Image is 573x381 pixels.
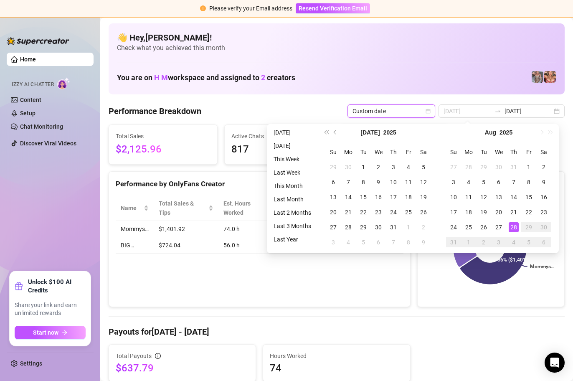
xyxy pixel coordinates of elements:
td: 2025-08-20 [491,205,506,220]
div: 15 [358,192,368,202]
span: exclamation-circle [200,5,206,11]
div: 17 [449,207,459,217]
div: 7 [343,177,353,187]
div: 21 [509,207,519,217]
li: [DATE] [270,127,314,137]
h1: You are on workspace and assigned to creators [117,73,295,82]
div: 2 [479,237,489,247]
div: 20 [494,207,504,217]
h4: 👋 Hey, [PERSON_NAME] ! [117,32,556,43]
li: This Month [270,181,314,191]
td: 2025-08-26 [476,220,491,235]
td: 2025-06-30 [341,160,356,175]
td: 2025-07-01 [356,160,371,175]
th: Th [506,145,521,160]
div: 20 [328,207,338,217]
div: 28 [343,222,353,232]
th: We [491,145,506,160]
td: 2025-07-10 [386,175,401,190]
div: 12 [479,192,489,202]
div: 7 [509,177,519,187]
div: 15 [524,192,534,202]
td: 2025-08-07 [386,235,401,250]
td: 2025-08-09 [416,235,431,250]
td: 2025-08-22 [521,205,536,220]
td: 2025-07-31 [386,220,401,235]
div: Open Intercom Messenger [545,353,565,373]
div: 13 [328,192,338,202]
h4: Performance Breakdown [109,105,201,117]
span: Share your link and earn unlimited rewards [15,301,86,317]
td: 2025-08-04 [461,175,476,190]
td: 2025-07-05 [416,160,431,175]
td: 2025-08-23 [536,205,551,220]
div: 29 [328,162,338,172]
td: 2025-08-27 [491,220,506,235]
img: AI Chatter [57,77,70,89]
td: 2025-07-27 [446,160,461,175]
div: 31 [449,237,459,247]
td: 2025-07-30 [491,160,506,175]
td: 2025-08-25 [461,220,476,235]
div: 26 [418,207,428,217]
div: 19 [479,207,489,217]
div: 11 [464,192,474,202]
td: 2025-08-02 [416,220,431,235]
td: 2025-07-28 [461,160,476,175]
button: Last year (Control + left) [322,124,331,141]
td: 2025-08-06 [371,235,386,250]
div: 7 [388,237,398,247]
span: gift [15,282,23,290]
div: 13 [494,192,504,202]
div: 9 [373,177,383,187]
td: 2025-07-29 [356,220,371,235]
td: 2025-08-21 [506,205,521,220]
div: 27 [328,222,338,232]
span: 2 [261,73,265,82]
button: Start nowarrow-right [15,326,86,339]
td: 2025-09-04 [506,235,521,250]
div: 3 [494,237,504,247]
td: 2025-08-11 [461,190,476,205]
th: Su [446,145,461,160]
div: Please verify your Email address [209,4,292,13]
th: Fr [521,145,536,160]
div: 16 [373,192,383,202]
a: Chat Monitoring [20,123,63,130]
td: 2025-09-03 [491,235,506,250]
td: 2025-07-15 [356,190,371,205]
div: 14 [509,192,519,202]
td: 2025-07-04 [401,160,416,175]
div: 22 [358,207,368,217]
text: Mommys… [530,264,554,269]
th: We [371,145,386,160]
td: 2025-08-03 [446,175,461,190]
div: 18 [403,192,413,202]
a: Home [20,56,36,63]
button: Choose a month [360,124,380,141]
div: 1 [524,162,534,172]
td: 2025-09-06 [536,235,551,250]
span: arrow-right [62,330,68,335]
div: 4 [464,177,474,187]
li: This Week [270,154,314,164]
td: 2025-08-13 [491,190,506,205]
th: Mo [341,145,356,160]
div: 28 [464,162,474,172]
button: Choose a month [485,124,496,141]
span: Name [121,203,142,213]
li: Last Year [270,234,314,244]
div: 19 [418,192,428,202]
th: Th [386,145,401,160]
div: 1 [464,237,474,247]
span: Start now [33,329,58,336]
td: 2025-09-01 [461,235,476,250]
div: 3 [388,162,398,172]
a: Content [20,97,41,103]
td: 2025-07-12 [416,175,431,190]
td: 2025-07-19 [416,190,431,205]
button: Choose a year [383,124,396,141]
div: 10 [449,192,459,202]
th: Sa [536,145,551,160]
div: 4 [403,162,413,172]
